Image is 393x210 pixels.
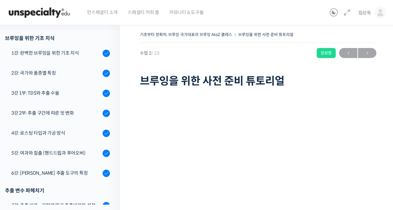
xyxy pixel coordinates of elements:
a: 다음→ [358,48,376,58]
div: 3강 2부: 추출 구간에 따른 맛 변화 [11,109,101,117]
span: ← [339,49,357,58]
span: / 23 [152,50,160,56]
div: 6강: [PERSON_NAME] 추출 도구의 특징 [11,169,101,177]
a: 브루잉을 위한 사전 준비 튜토리얼 [238,32,293,37]
div: 4강: 로스팅 타입과 가공 방식 [11,129,101,137]
span: 수업 2 [140,51,160,55]
a: 홈 [2,155,44,171]
a: 설정 [86,155,128,171]
span: → [358,49,376,58]
div: 3강 1부: TDS와 추출 수율 [11,89,101,97]
div: 1강: 완벽한 브루잉을 위한 기초 지식 [11,49,101,57]
span: 임상옥 [358,10,371,16]
span: 대화 [61,165,69,170]
div: 2강: 국가와 품종별 특징 [11,69,101,77]
div: 완료함 [317,48,336,58]
a: 기초부터 정확히, 브루잉 국가대표의 브루잉 AtoZ 클래스 [140,32,232,37]
a: 대화 [44,155,86,171]
div: 브루잉을 위한 기초 지식 [5,34,110,43]
div: 5강: 여과와 침출 (핸드드립과 푸어오버) [11,149,101,157]
div: 추출 변수 파헤치기 [5,186,110,195]
a: ←이전 [339,48,357,58]
span: 설정 [103,165,111,170]
span: 홈 [21,165,25,170]
div: 7강: 추출 비율 - 커피에 따라 추출비율을 설정하는 방법 [11,202,101,209]
h1: 브루잉을 위한 사전 준비 튜토리얼 [140,75,376,87]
